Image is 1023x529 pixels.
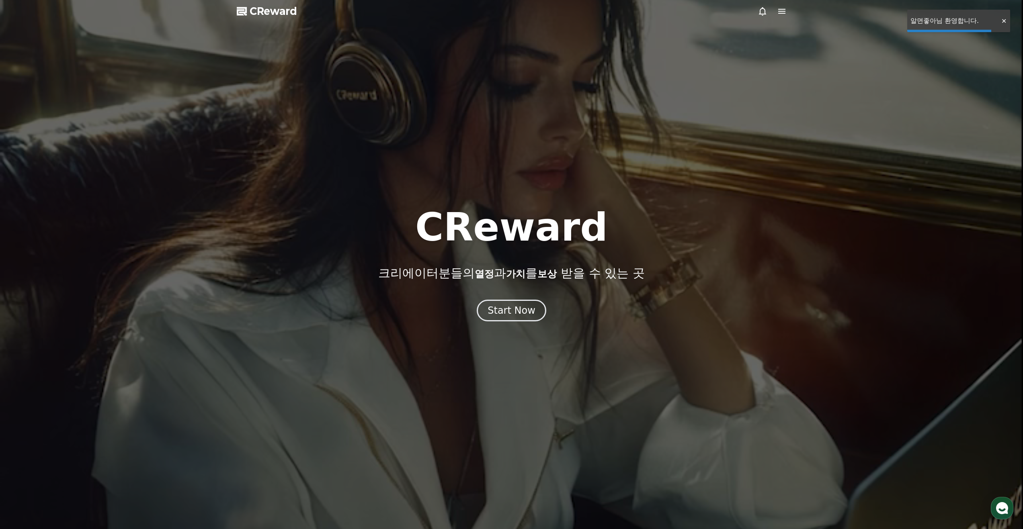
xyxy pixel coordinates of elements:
[250,5,297,18] span: CReward
[537,268,557,280] span: 보상
[415,208,608,247] h1: CReward
[506,268,525,280] span: 가치
[475,268,494,280] span: 열정
[488,304,535,317] div: Start Now
[477,308,546,315] a: Start Now
[237,5,297,18] a: CReward
[378,266,644,280] p: 크리에이터분들의 과 를 받을 수 있는 곳
[477,300,546,321] button: Start Now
